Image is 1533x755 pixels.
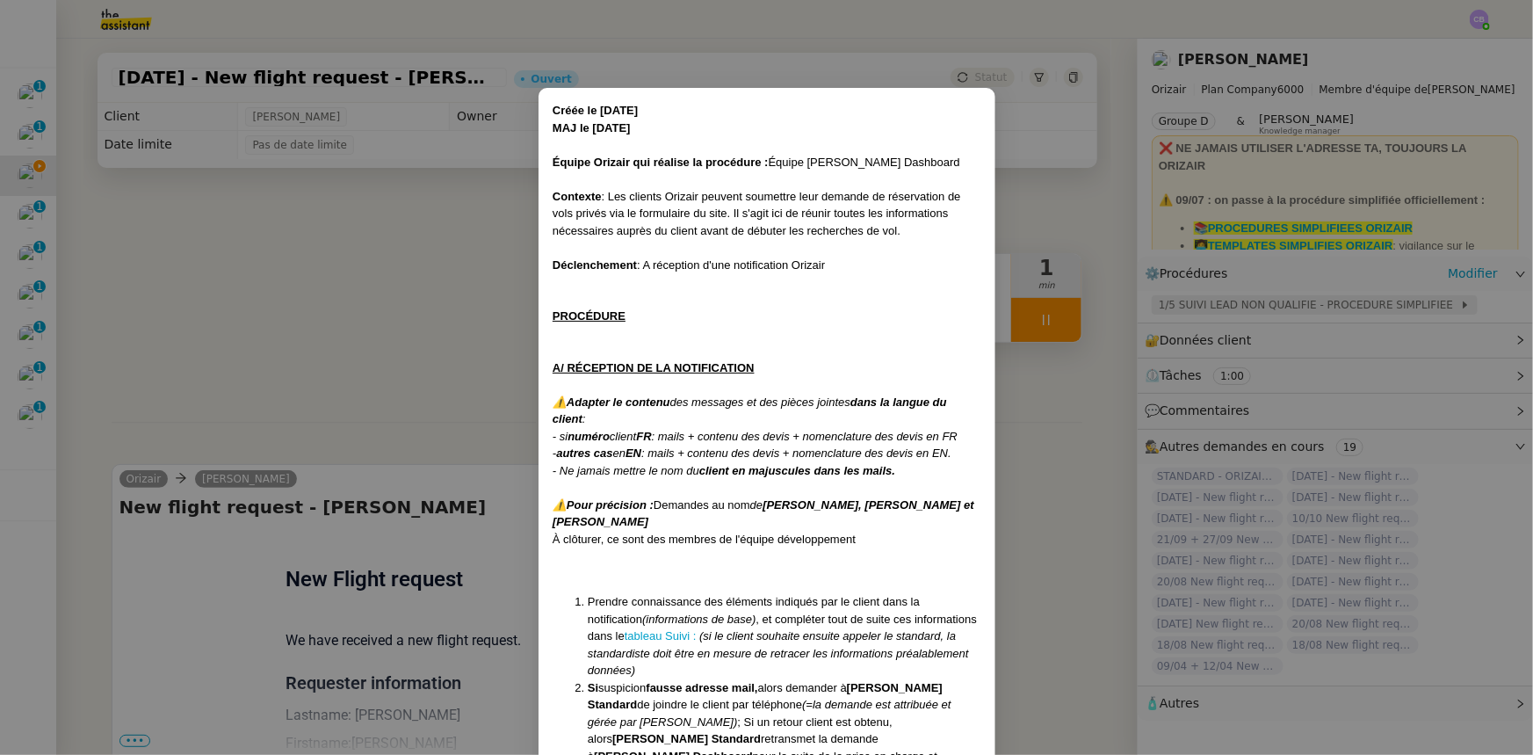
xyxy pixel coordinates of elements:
[568,430,610,443] em: numéro
[625,446,641,460] em: EN
[610,430,636,443] em: client
[553,396,947,426] em: dans la langue du client
[642,613,756,626] em: (informations de base)
[698,464,894,477] em: client en majuscules dans les mails.
[567,498,654,512] em: Pour précision :
[588,629,969,677] em: (si le client souhaite ensuite appeler le standard, la standardiste doit être en mesure de retrac...
[582,412,585,425] em: :
[646,681,757,694] strong: fausse adresse mail,
[636,430,651,443] em: FR
[553,309,625,323] u: PROCÉDURE
[749,498,762,512] em: de
[553,446,556,460] em: -
[588,593,981,679] li: , et compléter tout de suite ces informations dans le
[553,498,974,529] em: [PERSON_NAME], [PERSON_NAME] et [PERSON_NAME]
[553,361,755,374] u: A/ RÉCEPTION DE LA NOTIFICATION
[553,396,567,409] em: ⚠️
[641,446,951,460] em: : mails + contenu des devis + nomenclature des devis en EN.
[567,396,670,409] em: Adapter le contenu
[651,430,957,443] em: : mails + contenu des devis + nomenclature des devis en FR
[612,446,625,460] em: en
[588,681,598,694] strong: Si
[588,698,951,729] em: (=la demande est attribuée et gérée par [PERSON_NAME])
[768,156,959,169] span: Équipe [PERSON_NAME] Dashboard
[553,190,961,237] span: : Les clients Orizair peuvent soumettre leur demande de réservation de vols privés via le formula...
[553,104,638,117] strong: Créée le [DATE]
[556,446,612,460] em: autres cas
[553,190,602,203] strong: Contexte
[553,531,981,548] div: À clôturer, ce sont des membres de l'équipe développement
[612,732,761,745] strong: [PERSON_NAME] Standard
[553,497,981,531] div: Demandes au nom
[669,396,850,409] em: des messages et des pièces jointes
[553,258,637,272] strong: Déclenchement
[588,681,943,712] strong: [PERSON_NAME] Standard
[553,498,567,512] em: ⚠️
[553,430,568,443] em: - si
[588,595,920,626] span: Prendre connaissance des éléments indiqués par le client dans la notification
[553,156,769,169] strong: Équipe Orizair qui réalise la procédure :
[624,629,696,642] a: tableau Suivi :
[637,258,825,272] span: : A réception d'une notification Orizair
[553,121,631,134] strong: MAJ le [DATE]
[553,464,699,477] em: - Ne jamais mettre le nom du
